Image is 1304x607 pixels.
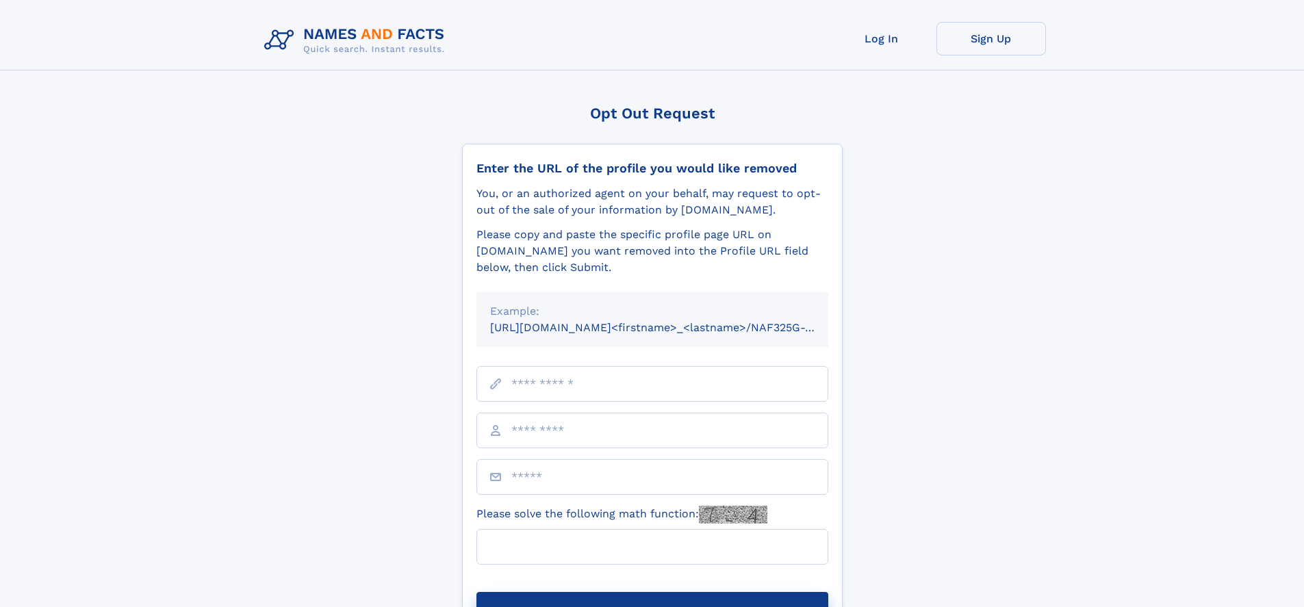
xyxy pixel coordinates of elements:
[259,22,456,59] img: Logo Names and Facts
[936,22,1046,55] a: Sign Up
[476,185,828,218] div: You, or an authorized agent on your behalf, may request to opt-out of the sale of your informatio...
[490,303,815,320] div: Example:
[490,321,854,334] small: [URL][DOMAIN_NAME]<firstname>_<lastname>/NAF325G-xxxxxxxx
[462,105,843,122] div: Opt Out Request
[476,161,828,176] div: Enter the URL of the profile you would like removed
[476,506,767,524] label: Please solve the following math function:
[827,22,936,55] a: Log In
[476,227,828,276] div: Please copy and paste the specific profile page URL on [DOMAIN_NAME] you want removed into the Pr...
